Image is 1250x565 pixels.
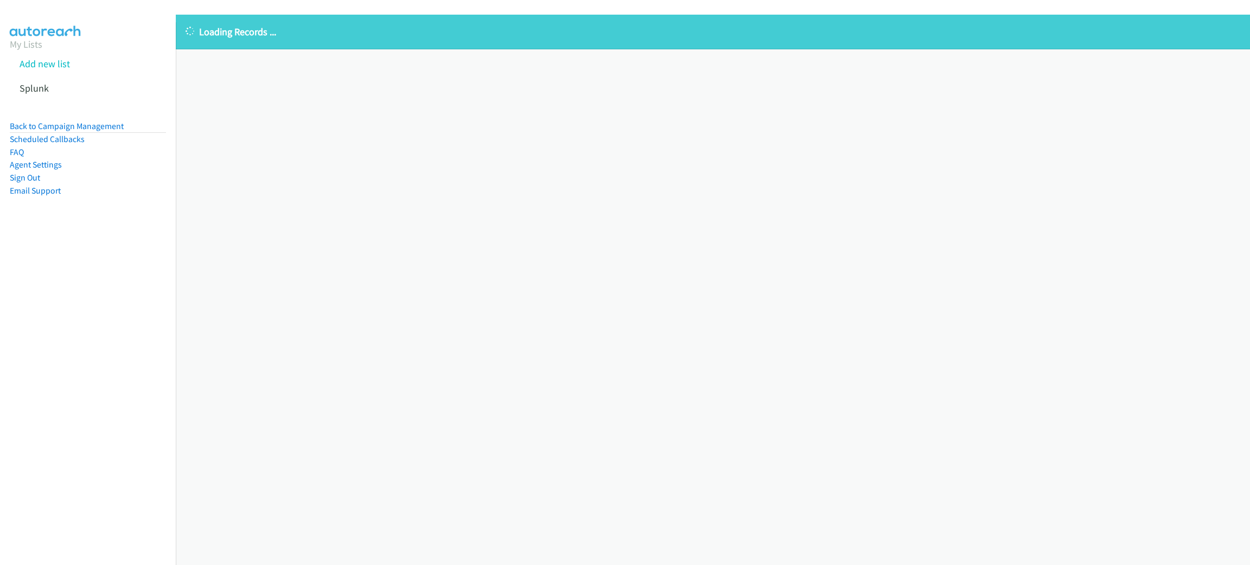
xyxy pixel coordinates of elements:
[10,159,62,170] a: Agent Settings
[186,24,1240,39] p: Loading Records ...
[10,147,24,157] a: FAQ
[10,185,61,196] a: Email Support
[20,57,70,70] a: Add new list
[10,38,42,50] a: My Lists
[10,172,40,183] a: Sign Out
[10,134,85,144] a: Scheduled Callbacks
[10,121,124,131] a: Back to Campaign Management
[20,82,49,94] a: Splunk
